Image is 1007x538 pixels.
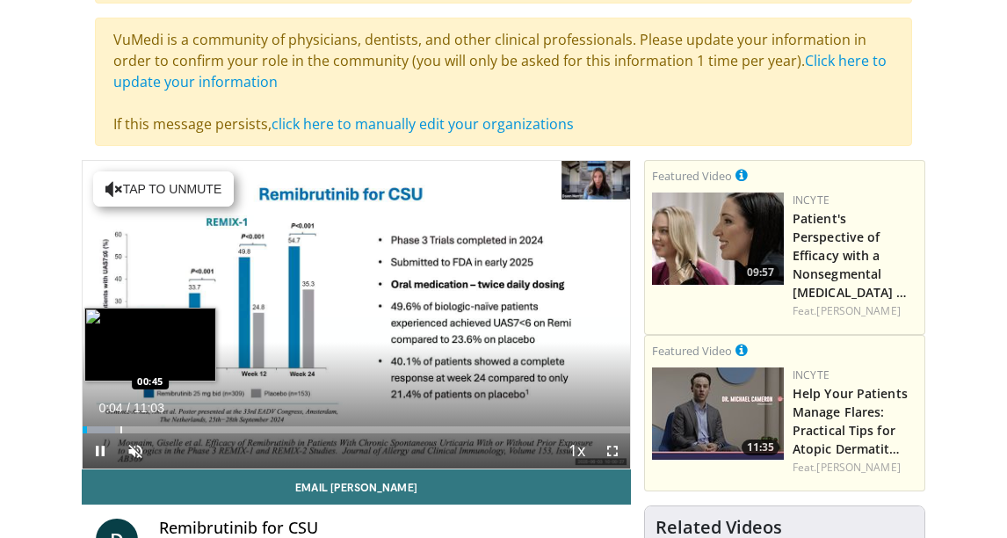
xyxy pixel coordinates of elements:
[560,433,595,469] button: Playback Rate
[656,517,782,538] h4: Related Videos
[793,460,917,476] div: Feat.
[816,460,900,475] a: [PERSON_NAME]
[652,367,784,460] a: 11:35
[652,343,732,359] small: Featured Video
[118,433,153,469] button: Unmute
[95,18,912,146] div: VuMedi is a community of physicians, dentists, and other clinical professionals. Please update yo...
[793,385,908,457] a: Help Your Patients Manage Flares: Practical Tips for Atopic Dermatit…
[652,168,732,184] small: Featured Video
[134,401,164,415] span: 11:03
[793,367,830,382] a: Incyte
[83,433,118,469] button: Pause
[652,367,784,460] img: 601112bd-de26-4187-b266-f7c9c3587f14.png.150x105_q85_crop-smart_upscale.jpg
[127,401,130,415] span: /
[93,171,234,207] button: Tap to unmute
[742,265,779,280] span: 09:57
[816,303,900,318] a: [PERSON_NAME]
[793,210,908,301] a: Patient's Perspective of Efficacy with a Nonsegmental [MEDICAL_DATA] …
[652,193,784,285] a: 09:57
[159,519,617,538] h4: Remibrutinib for CSU
[793,193,830,207] a: Incyte
[98,401,122,415] span: 0:04
[652,193,784,285] img: 2c48d197-61e9-423b-8908-6c4d7e1deb64.png.150x105_q85_crop-smart_upscale.jpg
[793,303,917,319] div: Feat.
[742,440,779,455] span: 11:35
[595,433,630,469] button: Fullscreen
[83,161,630,469] video-js: Video Player
[272,114,574,134] a: click here to manually edit your organizations
[83,426,630,433] div: Progress Bar
[82,469,631,505] a: Email [PERSON_NAME]
[84,308,216,382] img: image.jpeg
